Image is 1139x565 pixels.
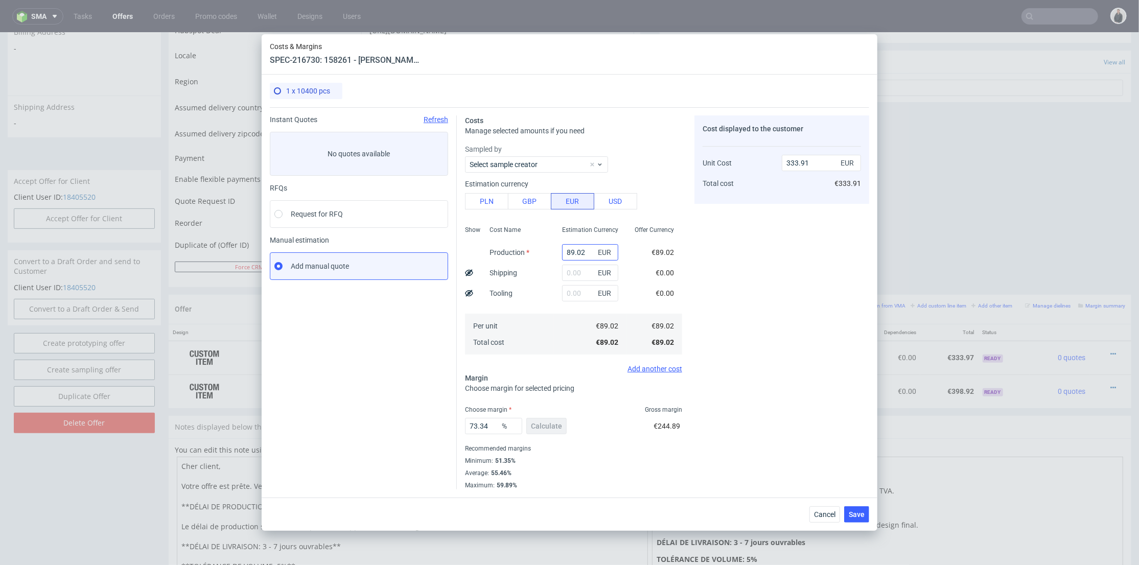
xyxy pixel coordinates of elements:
input: Delete Offer [14,380,155,401]
span: Ready [983,356,1003,364]
input: Save [579,229,634,240]
strong: 771112 [282,355,307,363]
small: Margin summary [1078,270,1125,276]
strong: 771111 [282,321,307,329]
small: Manage dielines [1025,270,1071,276]
img: Hokodo [265,143,273,151]
div: Maximum : [465,479,682,489]
span: €0.00 [656,289,674,297]
span: €333.91 [834,179,861,187]
span: 0 quotes [1058,355,1085,363]
td: Payment [175,117,359,140]
header: SPEC-216730: 158261 - [PERSON_NAME]/ [PERSON_NAME]/ Cultline/ Vapostore/ Pulp classique NS/ Pulp ... [270,55,423,66]
td: €398.92 [795,342,853,375]
label: Choose margin [465,406,512,413]
a: 18405520 [63,250,96,260]
label: Estimation currency [465,180,528,188]
button: PLN [465,193,508,209]
input: Only numbers [368,205,627,220]
div: Convert to a Draft Order and send to Customer [8,218,161,250]
th: Net Total [795,292,853,309]
p: Client User ID: [14,250,155,260]
td: Reorder [175,184,359,204]
label: Tooling [490,289,513,297]
span: 0 quotes [1058,321,1085,329]
span: EUR [839,156,859,170]
span: Refresh [424,115,448,124]
div: Instant Quotes [270,115,448,124]
td: €398.92 [737,342,795,375]
span: Cost Name [490,226,521,234]
span: Save [849,511,865,518]
button: USD [594,193,637,209]
span: Manage selected amounts if you need [465,127,585,135]
td: Assumed delivery country [175,65,359,91]
span: €89.02 [596,322,618,330]
div: 55.46% [489,469,512,477]
small: Add custom line item [911,270,966,276]
td: Region [175,39,359,65]
span: EUR [596,286,616,300]
th: Dependencies [853,292,920,309]
span: Cost displayed to the customer [703,125,803,133]
button: GBP [508,193,551,209]
input: Type to create new task [668,47,1123,63]
span: €89.02 [652,338,674,346]
div: Notes displayed below the Offer [169,383,1131,406]
span: Request for RFQ [291,209,343,219]
p: Client User ID: [14,159,155,170]
div: Add another cost [465,365,682,373]
span: EUR [596,266,616,280]
input: 0.00 [562,244,618,261]
img: ico-item-custom-a8f9c3db6a5631ce2f509e228e8b95abde266dc4376634de7b166047de09ff05.png [179,313,230,338]
div: 59.89% [495,481,517,489]
span: Ready [983,322,1003,330]
a: Create prototyping offer [14,300,155,321]
td: Locale [175,13,359,39]
span: SPEC- 216731 [492,350,529,358]
td: €333.97 [920,308,979,342]
span: €89.02 [652,248,674,256]
span: - [14,11,155,21]
div: 51.35% [493,457,516,465]
img: ico-item-custom-a8f9c3db6a5631ce2f509e228e8b95abde266dc4376634de7b166047de09ff05.png [179,346,230,371]
th: Status [979,292,1030,309]
span: €89.02 [652,322,674,330]
th: Design [169,292,278,309]
span: SPEC- 216730 [492,317,529,325]
td: 1 x 14700 [671,342,737,375]
span: Total cost [703,179,734,187]
span: Choose margin for selected pricing [465,384,574,392]
small: Add line item from VMA [843,270,905,276]
span: Offer [175,272,192,280]
a: View all [1104,25,1125,34]
th: Name [333,292,671,309]
td: Quote Request ID [175,160,359,184]
span: Estimation Currency [562,226,618,234]
span: 158264 - Frost/ Super Frost/ Pulp Kitchen - 10ml - 30x64mm - PP silver [337,349,490,359]
div: RFQs [270,184,448,192]
span: Margin [465,374,488,382]
th: Total [920,292,979,309]
td: €398.92 [920,342,979,375]
input: 0.00 [562,265,618,281]
label: Shipping [490,269,517,277]
input: 0.00 [562,285,618,301]
span: Tasks [666,24,685,34]
span: Offer Currency [635,226,674,234]
label: No quotes available [270,132,448,176]
span: Per unit [473,322,498,330]
span: Unit Cost [703,159,732,167]
th: Unit Price [737,292,795,309]
small: Add PIM line item [791,270,838,276]
span: 158261 - [PERSON_NAME]/ [PERSON_NAME]/ Cultline/ Vapostore/ Pulp classique NS/ Pulp classique ANG... [337,315,490,325]
th: Quant. [671,292,737,309]
div: Average : [465,467,682,479]
span: Cancel [814,511,835,518]
td: €0.00 [853,342,920,375]
span: Manual estimation [270,236,448,244]
label: Sampled by [465,144,682,154]
td: €333.97 [795,308,853,342]
label: Select sample creator [470,160,538,169]
button: Force CRM resync [175,229,343,240]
